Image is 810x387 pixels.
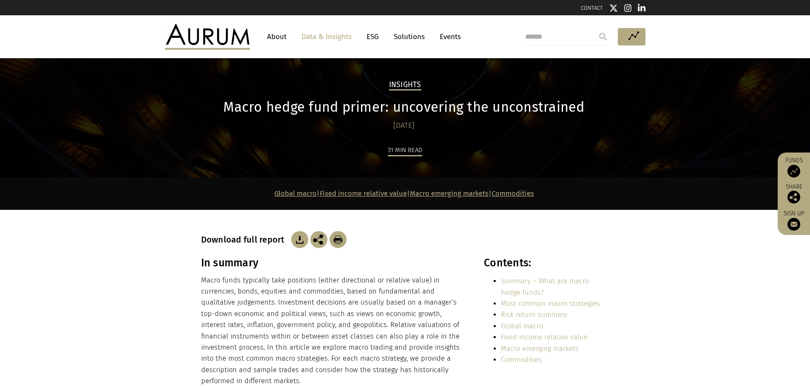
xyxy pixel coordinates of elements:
[782,210,806,231] a: Sign up
[782,184,806,203] div: Share
[501,322,543,330] a: Global macro
[638,4,645,12] img: Linkedin icon
[787,165,800,178] img: Access Funds
[501,299,600,308] a: Most common macro strategies
[501,345,579,353] a: Macro emerging markets
[484,257,607,269] h3: Contents:
[624,4,632,12] img: Instagram icon
[263,29,291,45] a: About
[410,189,489,198] a: Macro emerging markets
[787,218,800,231] img: Sign up to our newsletter
[594,28,611,45] input: Submit
[388,145,422,156] div: 31 min read
[201,120,607,132] div: [DATE]
[274,189,317,198] a: Global macro
[201,234,289,245] h3: Download full report
[201,99,607,116] h1: Macro hedge fund primer: uncovering the unconstrained
[389,80,421,90] h2: Insights
[501,333,588,341] a: Fixed income relative value
[330,231,347,248] img: Download Article
[782,157,806,178] a: Funds
[274,189,534,198] strong: | | |
[362,29,383,45] a: ESG
[389,29,429,45] a: Solutions
[435,29,461,45] a: Events
[201,275,466,387] p: Macro funds typically take positions (either directional or relative value) in currencies, bonds,...
[501,356,542,364] a: Commodities
[310,231,327,248] img: Share this post
[165,24,250,49] img: Aurum
[297,29,356,45] a: Data & Insights
[492,189,534,198] a: Commodities
[609,4,618,12] img: Twitter icon
[291,231,308,248] img: Download Article
[201,257,466,269] h3: In summary
[320,189,407,198] a: Fixed income relative value
[501,277,589,296] a: Summary – What are macro hedge funds?
[581,5,603,11] a: CONTACT
[787,191,800,203] img: Share this post
[501,311,567,319] a: Risk return summary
